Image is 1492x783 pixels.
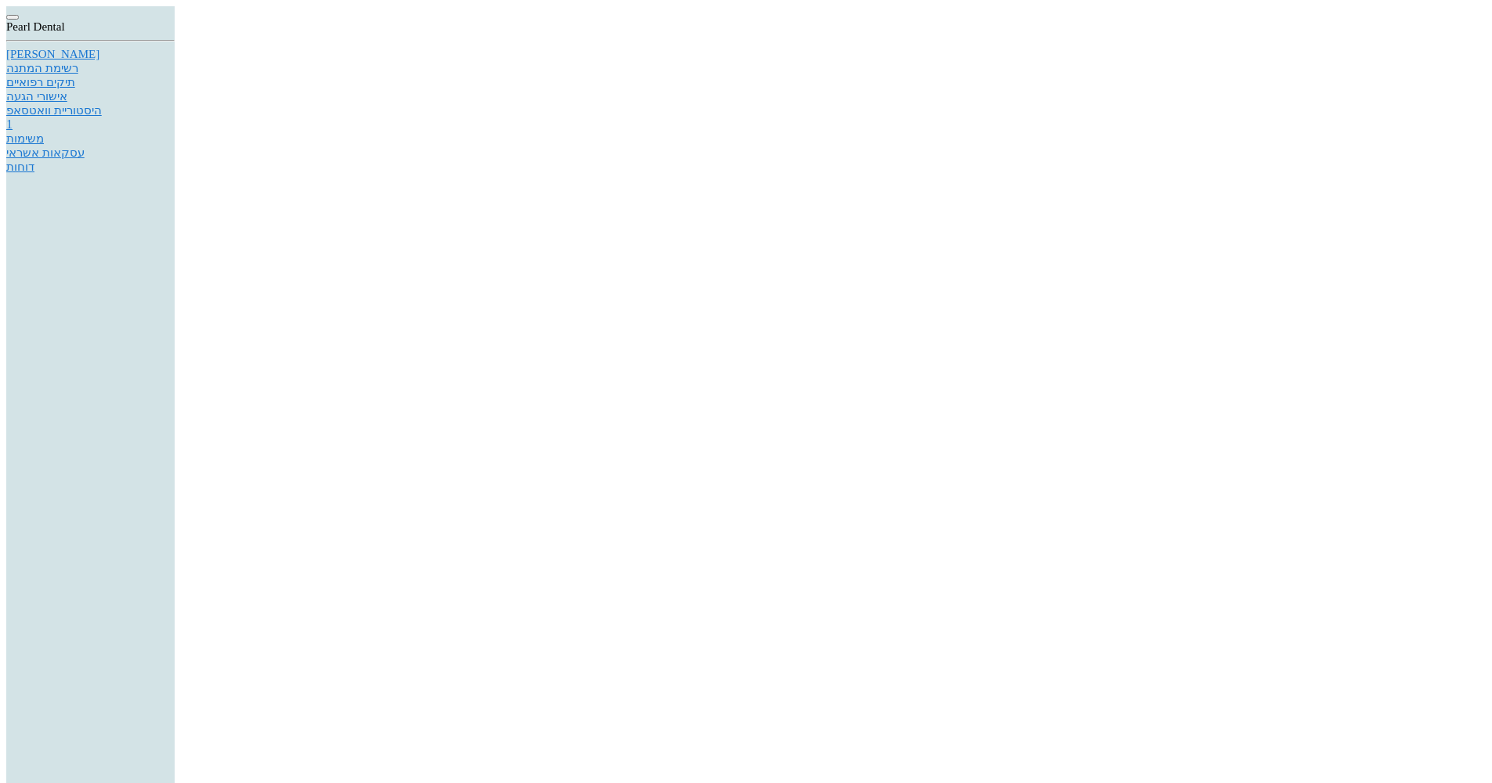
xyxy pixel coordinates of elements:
span: Pearl Dental [6,20,65,33]
a: דוחות [6,160,175,174]
a: תגמשימות [6,117,175,146]
a: אישורי הגעה [6,89,175,103]
a: רשימת המתנה [6,61,175,75]
a: עסקאות אשראי [6,146,175,160]
a: היסטוריית וואטסאפ [6,103,175,117]
span: תג [6,117,13,131]
div: משימות [6,132,175,146]
a: תיקים רפואיים [6,75,175,89]
a: [PERSON_NAME] [6,48,175,61]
